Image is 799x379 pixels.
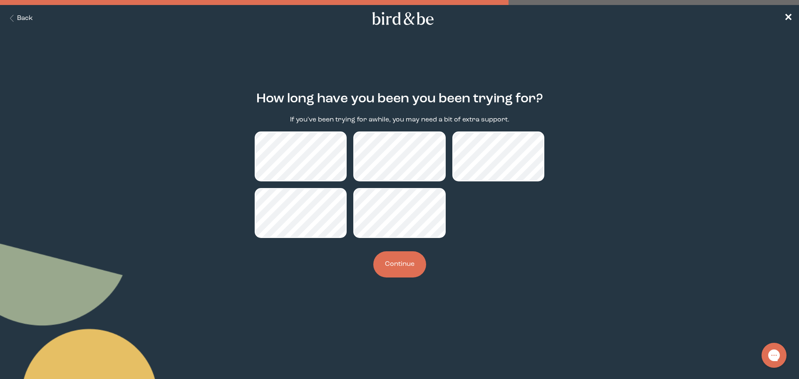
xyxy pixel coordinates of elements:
[256,89,543,109] h2: How long have you been you been trying for?
[784,11,792,26] a: ✕
[757,340,791,371] iframe: Gorgias live chat messenger
[373,251,426,277] button: Continue
[7,14,33,23] button: Back Button
[290,115,509,125] p: If you've been trying for awhile, you may need a bit of extra support.
[784,13,792,23] span: ✕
